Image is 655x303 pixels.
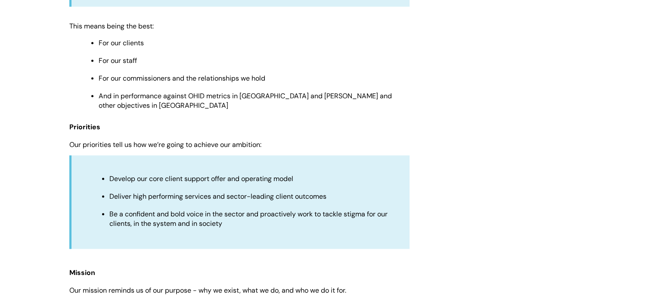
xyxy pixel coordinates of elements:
span: For our clients [99,38,144,47]
span: For our staff [99,56,137,65]
span: Our mission reminds us of our purpose - why we exist, what we do, and who we do it for. [69,286,346,295]
span: Priorities [69,122,100,131]
span: For our commissioners and the relationships we hold [99,74,265,83]
span: And in performance against OHID metrics in [GEOGRAPHIC_DATA] and [PERSON_NAME] and other objectiv... [99,91,392,110]
span: This means being the best: [69,22,154,31]
span: Our priorities tell us how we’re going to achieve our ambition: [69,140,261,149]
span: Deliver high performing services and sector-leading client outcomes [109,192,326,201]
span: Develop our core client support offer and operating model [109,174,293,183]
span: Mission [69,268,95,277]
span: Be a confident and bold voice in the sector and proactively work to tackle stigma for our clients... [109,209,388,228]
